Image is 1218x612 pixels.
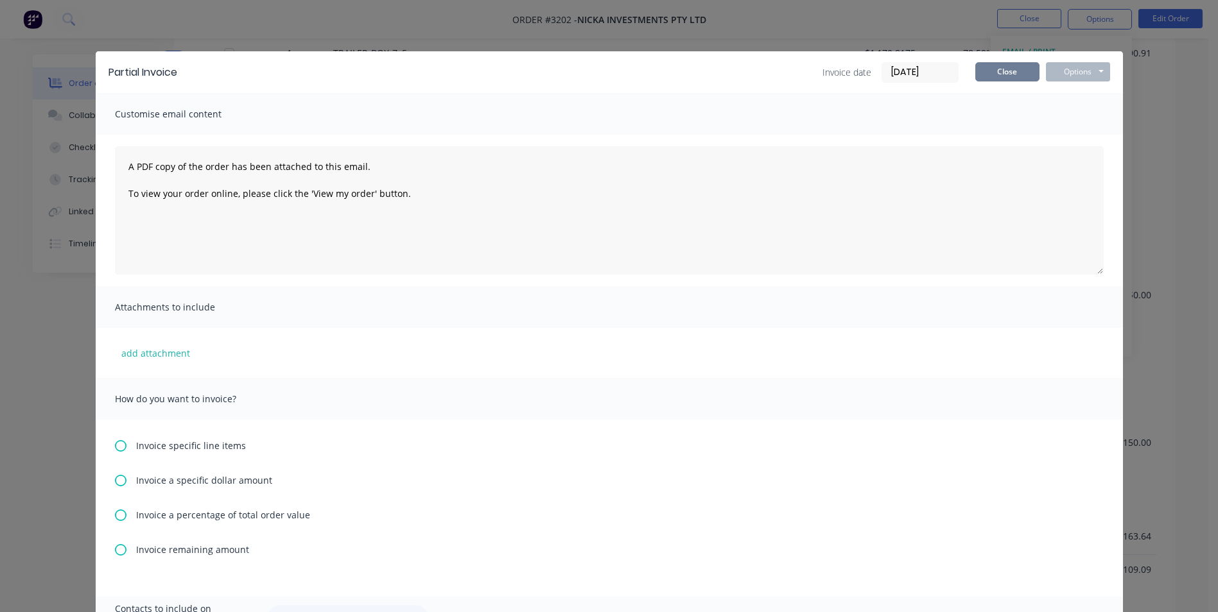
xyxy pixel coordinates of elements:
[1046,62,1110,81] button: Options
[115,146,1104,275] textarea: A PDF copy of the order has been attached to this email. To view your order online, please click ...
[115,298,256,316] span: Attachments to include
[115,390,256,408] span: How do you want to invoice?
[975,62,1040,81] button: Close
[115,105,256,123] span: Customise email content
[136,508,310,522] span: Invoice a percentage of total order value
[115,343,196,362] button: add attachment
[136,543,249,556] span: Invoice remaining amount
[136,473,272,487] span: Invoice a specific dollar amount
[136,439,246,452] span: Invoice specific line items
[822,65,871,79] span: Invoice date
[109,65,177,80] div: Partial Invoice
